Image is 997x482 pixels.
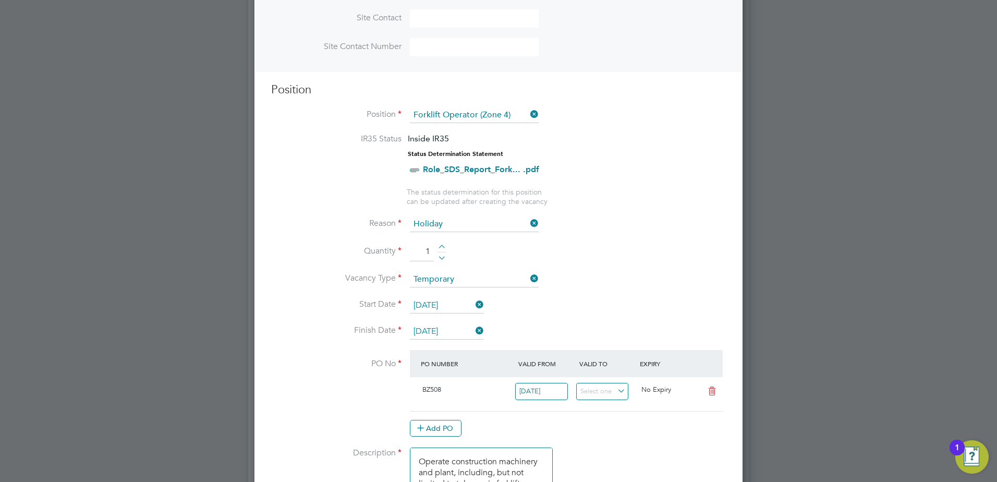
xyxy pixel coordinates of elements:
[637,354,698,373] div: Expiry
[271,246,402,257] label: Quantity
[515,383,568,400] input: Select one
[271,109,402,120] label: Position
[271,82,726,98] h3: Position
[271,218,402,229] label: Reason
[641,385,671,394] span: No Expiry
[955,448,959,461] div: 1
[516,354,577,373] div: Valid From
[410,107,539,123] input: Search for...
[271,13,402,23] label: Site Contact
[410,324,484,340] input: Select one
[407,187,548,206] span: The status determination for this position can be updated after creating the vacancy
[271,358,402,369] label: PO No
[576,383,629,400] input: Select one
[271,273,402,284] label: Vacancy Type
[408,150,503,158] strong: Status Determination Statement
[271,299,402,310] label: Start Date
[271,448,402,459] label: Description
[410,272,539,287] input: Select one
[422,385,441,394] span: BZ508
[410,298,484,314] input: Select one
[418,354,516,373] div: PO Number
[410,420,461,437] button: Add PO
[271,134,402,144] label: IR35 Status
[423,164,539,174] a: Role_SDS_Report_Fork... .pdf
[577,354,638,373] div: Valid To
[955,440,989,474] button: Open Resource Center, 1 new notification
[410,216,539,232] input: Select one
[271,41,402,52] label: Site Contact Number
[271,325,402,336] label: Finish Date
[408,134,449,143] span: Inside IR35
